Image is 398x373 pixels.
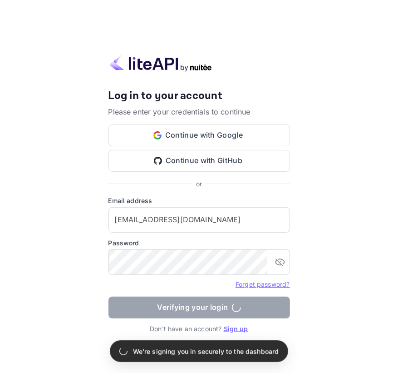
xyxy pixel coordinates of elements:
h4: Log in to your account [108,89,290,103]
p: We're signing you in securely to the dashboard [133,347,279,356]
input: Enter your email address [108,207,290,233]
label: Email address [108,196,290,205]
p: Please enter your credentials to continue [108,106,290,117]
a: Sign up [224,325,248,333]
button: Continue with Google [108,124,290,146]
button: Continue with GitHub [108,150,290,172]
p: or [196,179,202,189]
button: toggle password visibility [271,253,289,271]
a: Forget password? [236,280,290,288]
a: Forget password? [236,279,290,288]
label: Password [108,238,290,248]
img: liteapi [108,54,213,72]
p: Don't have an account? [108,324,290,333]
